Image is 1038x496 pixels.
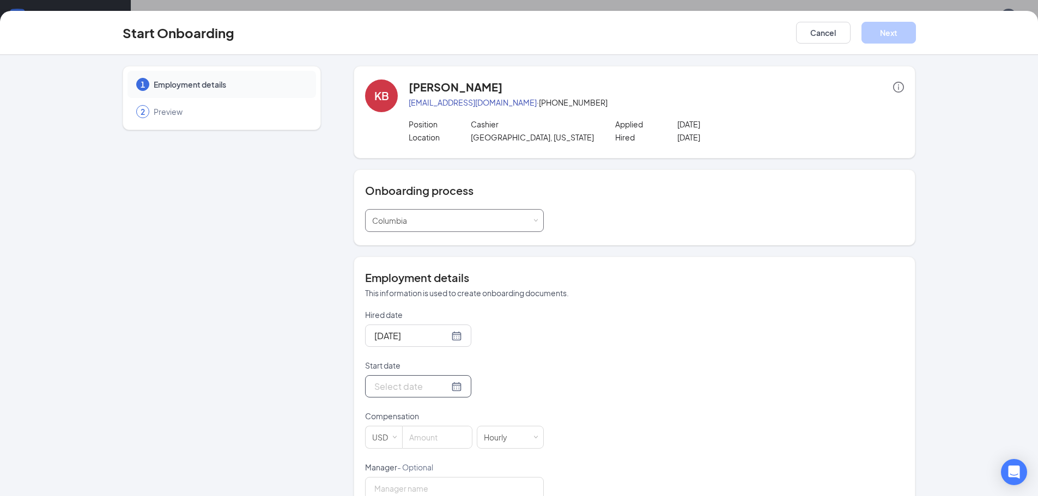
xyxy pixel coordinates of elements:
button: Cancel [796,22,851,44]
p: · [PHONE_NUMBER] [409,97,904,108]
span: Preview [154,106,305,117]
span: Columbia [372,216,407,225]
span: - Optional [397,462,433,472]
p: Manager [365,462,544,473]
p: Hired date [365,309,544,320]
h3: Start Onboarding [123,23,234,42]
h4: Employment details [365,270,904,285]
span: info-circle [893,82,904,93]
input: Select date [374,379,449,393]
p: Location [409,132,471,143]
div: Hourly [484,426,515,448]
p: Hired [615,132,677,143]
button: Next [861,22,916,44]
input: Amount [403,426,472,448]
h4: [PERSON_NAME] [409,79,502,95]
div: KB [374,88,389,103]
p: Compensation [365,411,544,421]
input: Sep 16, 2025 [374,329,449,342]
span: 2 [141,106,145,117]
p: Cashier [471,119,594,130]
h4: Onboarding process [365,183,904,198]
p: Position [409,119,471,130]
p: This information is used to create onboarding documents. [365,287,904,298]
p: [DATE] [677,119,801,130]
a: [EMAIL_ADDRESS][DOMAIN_NAME] [409,97,537,107]
div: Open Intercom Messenger [1001,459,1027,485]
p: [DATE] [677,132,801,143]
div: USD [372,426,396,448]
p: Start date [365,360,544,371]
span: 1 [141,79,145,90]
span: Employment details [154,79,305,90]
div: [object Object] [372,210,415,231]
p: [GEOGRAPHIC_DATA], [US_STATE] [471,132,594,143]
p: Applied [615,119,677,130]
